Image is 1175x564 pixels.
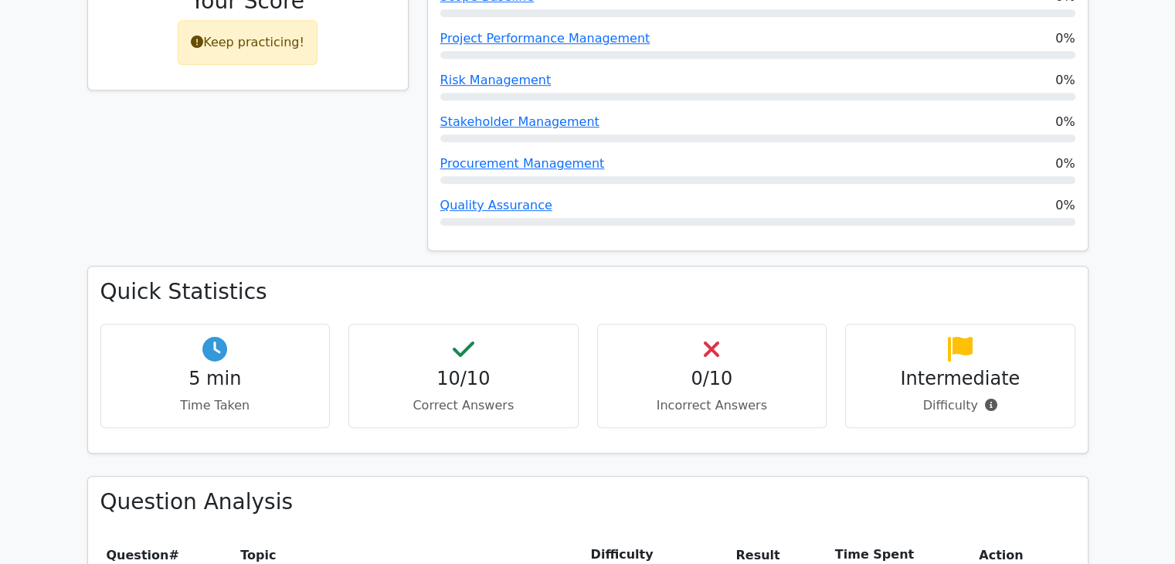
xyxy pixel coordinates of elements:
[440,156,605,171] a: Procurement Management
[858,368,1062,390] h4: Intermediate
[1055,71,1075,90] span: 0%
[362,368,565,390] h4: 10/10
[440,31,650,46] a: Project Performance Management
[610,368,814,390] h4: 0/10
[610,396,814,415] p: Incorrect Answers
[440,73,552,87] a: Risk Management
[858,396,1062,415] p: Difficulty
[107,548,169,562] span: Question
[114,368,318,390] h4: 5 min
[362,396,565,415] p: Correct Answers
[100,279,1075,305] h3: Quick Statistics
[178,20,318,65] div: Keep practicing!
[440,114,599,129] a: Stakeholder Management
[1055,196,1075,215] span: 0%
[100,489,1075,515] h3: Question Analysis
[114,396,318,415] p: Time Taken
[440,198,552,212] a: Quality Assurance
[1055,113,1075,131] span: 0%
[1055,29,1075,48] span: 0%
[1055,155,1075,173] span: 0%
